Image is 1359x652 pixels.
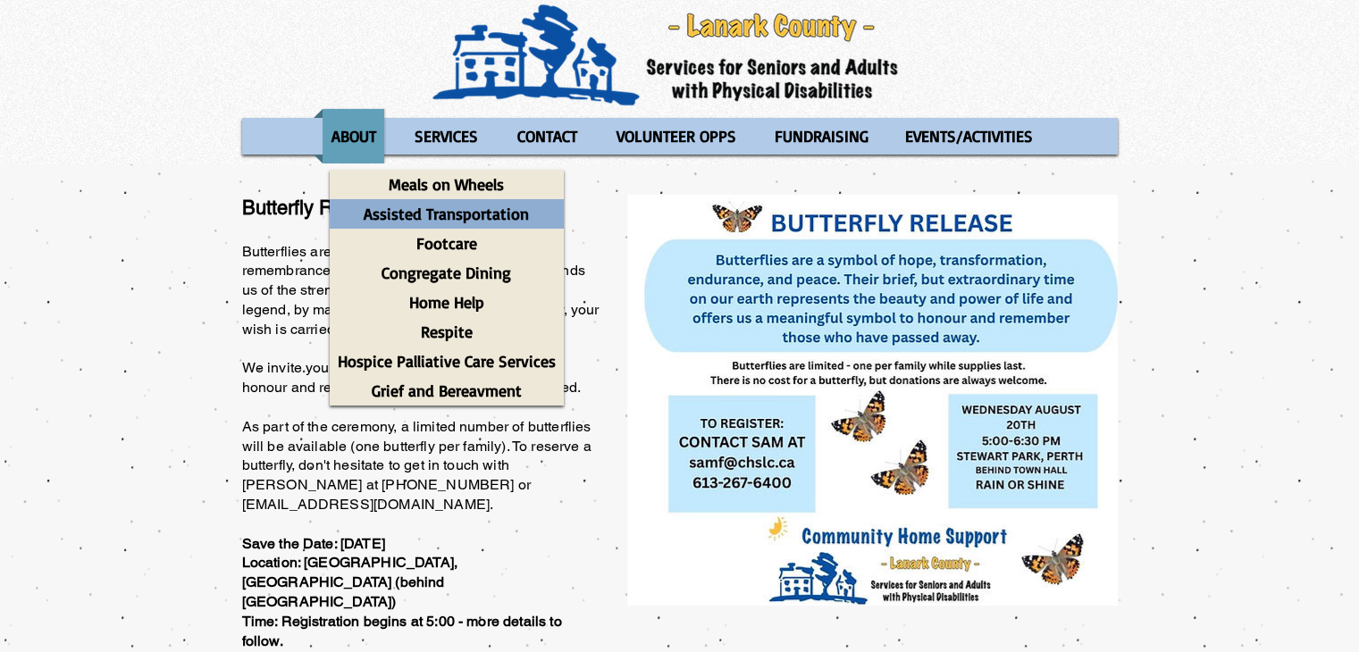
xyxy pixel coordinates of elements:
a: VOLUNTEER OPPS [600,109,753,163]
nav: Site [242,109,1118,163]
p: Home Help [401,288,492,317]
a: Respite [330,317,564,347]
p: Grief and Bereavment [364,376,530,405]
p: Congregate Dining [373,258,519,288]
p: Footcare [408,229,485,258]
a: ABOUT [314,109,393,163]
a: SERVICES [398,109,495,163]
p: VOLUNTEER OPPS [608,109,744,163]
p: SERVICES [407,109,486,163]
a: Grief and Bereavment [330,376,564,405]
a: Home Help [330,288,564,317]
p: Respite [413,317,481,347]
a: Footcare [330,229,564,258]
p: Assisted Transportation [356,199,537,229]
a: Hospice Palliative Care Services [330,347,564,376]
img: butterfly_release_2025.jpg [627,195,1118,606]
p: ABOUT [323,109,384,163]
p: CONTACT [509,109,585,163]
p: EVENTS/ACTIVITIES [897,109,1041,163]
p: FUNDRAISING [767,109,877,163]
span: Butterfly Release - [DATE] [242,196,467,219]
a: CONTACT [499,109,595,163]
a: FUNDRAISING [758,109,884,163]
a: Assisted Transportation [330,199,564,229]
a: EVENTS/ACTIVITIES [888,109,1050,163]
span: Save the Date: [DATE] Location: [GEOGRAPHIC_DATA], [GEOGRAPHIC_DATA] (behind [GEOGRAPHIC_DATA]) T... [242,535,562,649]
a: Meals on Wheels [330,170,564,199]
a: Congregate Dining [330,258,564,288]
p: Meals on Wheels [381,170,512,199]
